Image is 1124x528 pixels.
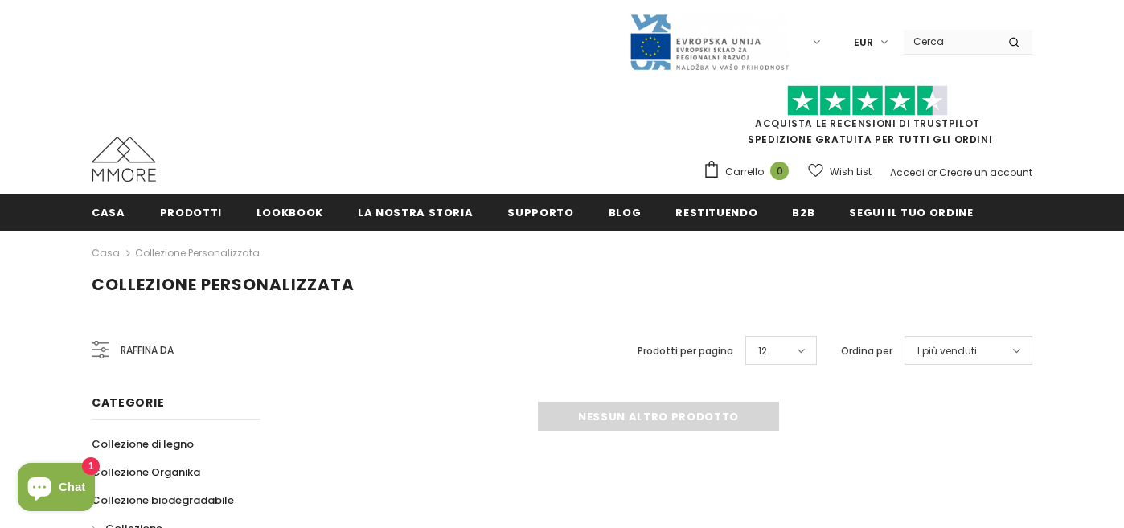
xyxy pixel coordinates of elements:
span: 0 [770,162,789,180]
img: Javni Razpis [629,13,790,72]
span: supporto [507,205,573,220]
span: Collezione di legno [92,436,194,452]
span: Lookbook [256,205,323,220]
a: Blog [609,194,642,230]
span: Segui il tuo ordine [849,205,973,220]
span: Carrello [725,164,764,180]
a: Collezione personalizzata [135,246,260,260]
a: Collezione di legno [92,430,194,458]
a: B2B [792,194,814,230]
span: Wish List [830,164,872,180]
a: Carrello 0 [703,160,797,184]
span: EUR [854,35,873,51]
a: Javni Razpis [629,35,790,48]
a: Wish List [808,158,872,186]
a: Collezione Organika [92,458,200,486]
span: SPEDIZIONE GRATUITA PER TUTTI GLI ORDINI [703,92,1032,146]
a: Acquista le recensioni di TrustPilot [755,117,980,130]
input: Search Site [904,30,996,53]
a: La nostra storia [358,194,473,230]
label: Prodotti per pagina [638,343,733,359]
a: Accedi [890,166,925,179]
span: Categorie [92,395,164,411]
span: Collezione biodegradabile [92,493,234,508]
span: Casa [92,205,125,220]
a: Prodotti [160,194,222,230]
img: Fidati di Pilot Stars [787,85,948,117]
a: Segui il tuo ordine [849,194,973,230]
a: supporto [507,194,573,230]
span: I più venduti [917,343,977,359]
a: Casa [92,244,120,263]
span: B2B [792,205,814,220]
span: Collezione personalizzata [92,273,355,296]
a: Collezione biodegradabile [92,486,234,514]
span: 12 [758,343,767,359]
span: Raffina da [121,342,174,359]
span: Blog [609,205,642,220]
a: Lookbook [256,194,323,230]
label: Ordina per [841,343,892,359]
span: Restituendo [675,205,757,220]
span: Collezione Organika [92,465,200,480]
span: or [927,166,937,179]
a: Creare un account [939,166,1032,179]
span: La nostra storia [358,205,473,220]
a: Restituendo [675,194,757,230]
inbox-online-store-chat: Shopify online store chat [13,463,100,515]
img: Casi MMORE [92,137,156,182]
span: Prodotti [160,205,222,220]
a: Casa [92,194,125,230]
